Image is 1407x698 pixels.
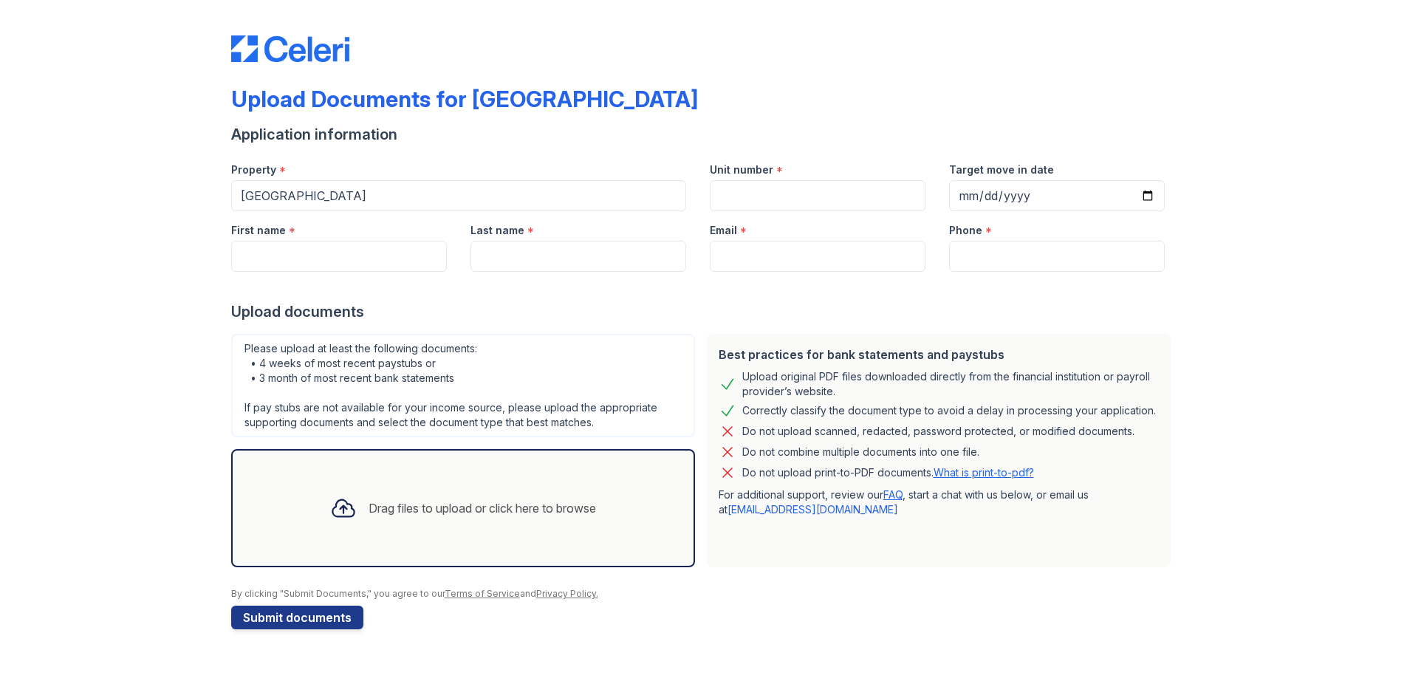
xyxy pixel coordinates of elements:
label: First name [231,223,286,238]
div: Upload documents [231,301,1177,322]
label: Target move in date [949,162,1054,177]
div: Please upload at least the following documents: • 4 weeks of most recent paystubs or • 3 month of... [231,334,695,437]
button: Submit documents [231,606,363,629]
a: [EMAIL_ADDRESS][DOMAIN_NAME] [728,503,898,516]
div: By clicking "Submit Documents," you agree to our and [231,588,1177,600]
label: Phone [949,223,982,238]
a: FAQ [883,488,903,501]
div: Best practices for bank statements and paystubs [719,346,1159,363]
a: Privacy Policy. [536,588,598,599]
a: What is print-to-pdf? [934,466,1034,479]
label: Unit number [710,162,773,177]
div: Drag files to upload or click here to browse [369,499,596,517]
label: Property [231,162,276,177]
label: Email [710,223,737,238]
div: Application information [231,124,1177,145]
div: Correctly classify the document type to avoid a delay in processing your application. [742,402,1156,420]
a: Terms of Service [445,588,520,599]
p: For additional support, review our , start a chat with us below, or email us at [719,487,1159,517]
div: Do not upload scanned, redacted, password protected, or modified documents. [742,422,1134,440]
div: Upload original PDF files downloaded directly from the financial institution or payroll provider’... [742,369,1159,399]
img: CE_Logo_Blue-a8612792a0a2168367f1c8372b55b34899dd931a85d93a1a3d3e32e68fde9ad4.png [231,35,349,62]
label: Last name [470,223,524,238]
div: Upload Documents for [GEOGRAPHIC_DATA] [231,86,698,112]
div: Do not combine multiple documents into one file. [742,443,979,461]
p: Do not upload print-to-PDF documents. [742,465,1034,480]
